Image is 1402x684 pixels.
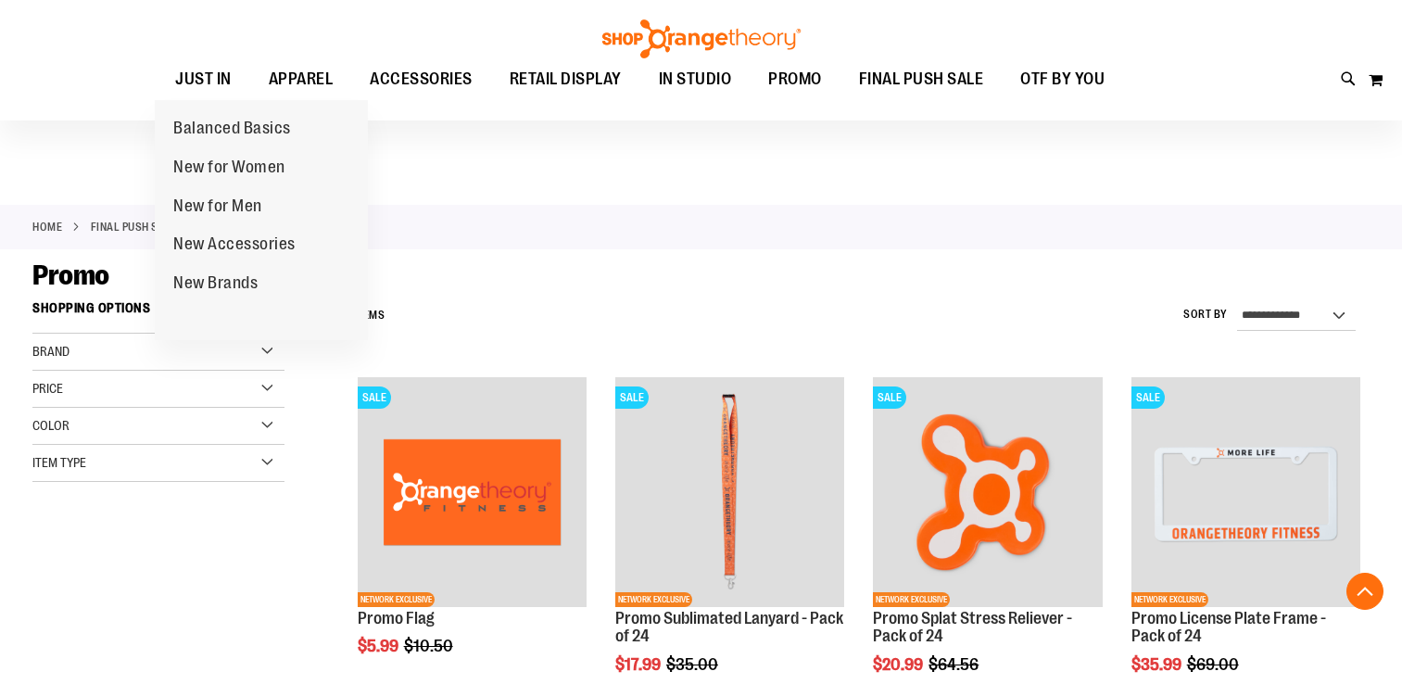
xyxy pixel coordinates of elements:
[155,100,368,340] ul: JUST IN
[173,234,296,258] span: New Accessories
[32,260,109,291] span: Promo
[1002,58,1123,101] a: OTF BY YOU
[155,148,304,187] a: New for Women
[351,58,491,101] a: ACCESSORIES
[491,58,640,101] a: RETAIL DISPLAY
[1187,655,1242,674] span: $69.00
[358,377,587,606] img: Product image for Promo Flag Orange
[659,58,732,100] span: IN STUDIO
[873,377,1102,609] a: Product image for Splat Stress Reliever - Pack of 24SALENETWORK EXCLUSIVE
[370,58,473,100] span: ACCESSORIES
[32,344,69,359] span: Brand
[155,225,314,264] a: New Accessories
[404,637,456,655] span: $10.50
[32,418,69,433] span: Color
[615,592,692,607] span: NETWORK EXCLUSIVE
[615,386,649,409] span: SALE
[173,196,262,220] span: New for Men
[32,292,284,334] strong: Shopping Options
[1131,386,1165,409] span: SALE
[1183,307,1228,323] label: Sort By
[1131,592,1208,607] span: NETWORK EXCLUSIVE
[173,158,285,181] span: New for Women
[1020,58,1105,100] span: OTF BY YOU
[600,19,803,58] img: Shop Orangetheory
[250,58,352,101] a: APPAREL
[750,58,840,101] a: PROMO
[873,377,1102,606] img: Product image for Splat Stress Reliever - Pack of 24
[840,58,1003,100] a: FINAL PUSH SALE
[1131,655,1184,674] span: $35.99
[358,377,587,609] a: Product image for Promo Flag OrangeSALENETWORK EXCLUSIVE
[358,592,435,607] span: NETWORK EXCLUSIVE
[615,655,663,674] span: $17.99
[1131,609,1326,646] a: Promo License Plate Frame - Pack of 24
[175,58,232,100] span: JUST IN
[358,637,401,655] span: $5.99
[873,592,950,607] span: NETWORK EXCLUSIVE
[928,655,981,674] span: $64.56
[615,377,844,606] img: Product image for Sublimated Lanyard - Pack of 24
[358,386,391,409] span: SALE
[873,386,906,409] span: SALE
[32,455,86,470] span: Item Type
[32,381,63,396] span: Price
[155,187,281,226] a: New for Men
[615,377,844,609] a: Product image for Sublimated Lanyard - Pack of 24SALENETWORK EXCLUSIVE
[155,264,276,303] a: New Brands
[615,609,843,646] a: Promo Sublimated Lanyard - Pack of 24
[1131,377,1360,609] a: Product image for License Plate Frame White - Pack of 24SALENETWORK EXCLUSIVE
[768,58,822,100] span: PROMO
[269,58,334,100] span: APPAREL
[173,119,291,142] span: Balanced Basics
[873,609,1072,646] a: Promo Splat Stress Reliever - Pack of 24
[510,58,622,100] span: RETAIL DISPLAY
[157,58,250,101] a: JUST IN
[1131,377,1360,606] img: Product image for License Plate Frame White - Pack of 24
[859,58,984,100] span: FINAL PUSH SALE
[873,655,926,674] span: $20.99
[640,58,751,101] a: IN STUDIO
[1346,573,1383,610] button: Back To Top
[173,273,258,297] span: New Brands
[358,609,435,627] a: Promo Flag
[91,219,178,235] a: FINAL PUSH SALE
[666,655,721,674] span: $35.00
[155,109,309,148] a: Balanced Basics
[32,219,62,235] a: Home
